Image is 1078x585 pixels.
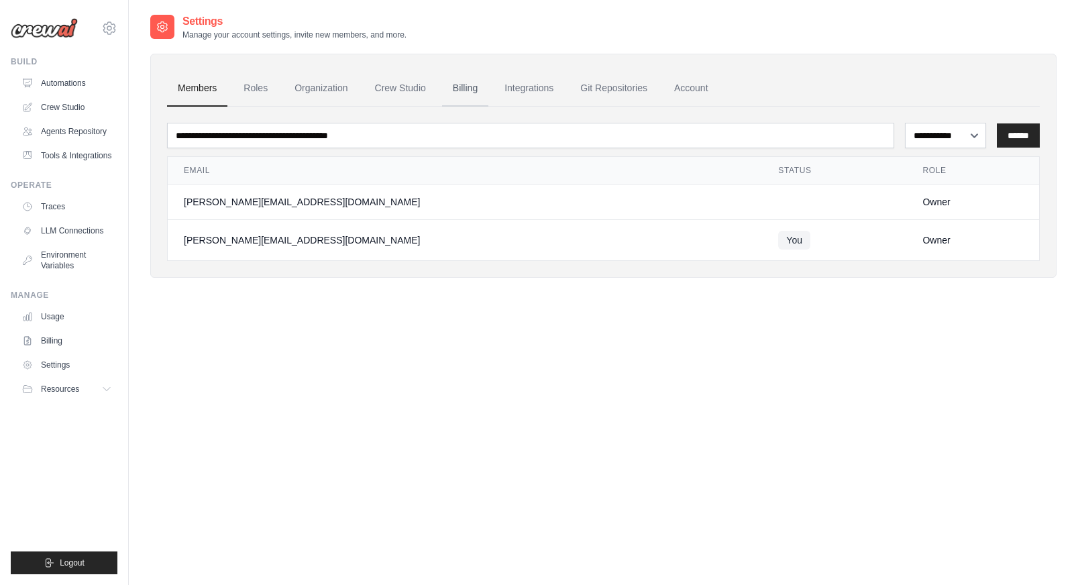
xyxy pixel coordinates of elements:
button: Resources [16,378,117,400]
div: Owner [922,233,1023,247]
a: Crew Studio [16,97,117,118]
a: Billing [442,70,488,107]
a: Agents Repository [16,121,117,142]
a: Roles [233,70,278,107]
a: Members [167,70,227,107]
h2: Settings [182,13,407,30]
a: Tools & Integrations [16,145,117,166]
a: Automations [16,72,117,94]
a: Settings [16,354,117,376]
div: Build [11,56,117,67]
span: Logout [60,557,85,568]
a: Environment Variables [16,244,117,276]
a: Integrations [494,70,564,107]
th: Email [168,157,762,184]
th: Status [762,157,906,184]
a: Traces [16,196,117,217]
span: You [778,231,810,250]
div: Operate [11,180,117,191]
img: Logo [11,18,78,38]
a: Billing [16,330,117,352]
div: [PERSON_NAME][EMAIL_ADDRESS][DOMAIN_NAME] [184,195,746,209]
a: Git Repositories [570,70,658,107]
a: Crew Studio [364,70,437,107]
div: Owner [922,195,1023,209]
button: Logout [11,551,117,574]
a: Account [663,70,719,107]
div: Manage [11,290,117,301]
a: Usage [16,306,117,327]
p: Manage your account settings, invite new members, and more. [182,30,407,40]
a: Organization [284,70,358,107]
div: [PERSON_NAME][EMAIL_ADDRESS][DOMAIN_NAME] [184,233,746,247]
span: Resources [41,384,79,394]
th: Role [906,157,1039,184]
a: LLM Connections [16,220,117,242]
